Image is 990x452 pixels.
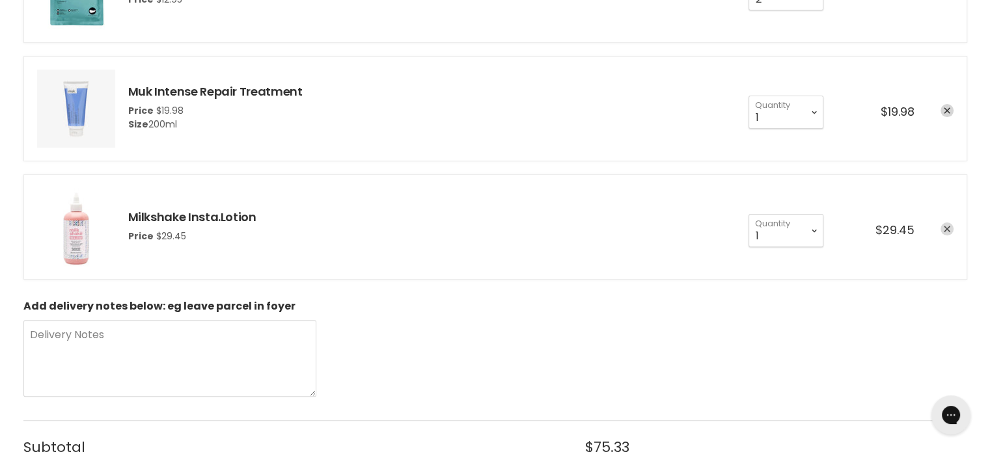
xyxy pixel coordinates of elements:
[749,96,823,128] select: Quantity
[37,188,115,266] img: Milkshake Insta.Lotion
[128,230,154,243] span: Price
[156,230,186,243] span: $29.45
[941,104,954,117] a: remove Muk Intense Repair Treatment
[128,209,256,225] a: Milkshake Insta.Lotion
[128,104,154,117] span: Price
[749,214,823,246] select: Quantity
[925,391,977,439] iframe: Gorgias live chat messenger
[128,83,303,100] a: Muk Intense Repair Treatment
[156,104,184,117] span: $19.98
[875,222,914,238] span: $29.45
[881,103,914,120] span: $19.98
[37,70,115,148] img: Muk Intense Repair Treatment - 200ml
[941,222,954,235] a: remove Milkshake Insta.Lotion
[128,118,303,131] div: 200ml
[23,299,296,313] b: Add delivery notes below: eg leave parcel in foyer
[128,118,148,131] span: Size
